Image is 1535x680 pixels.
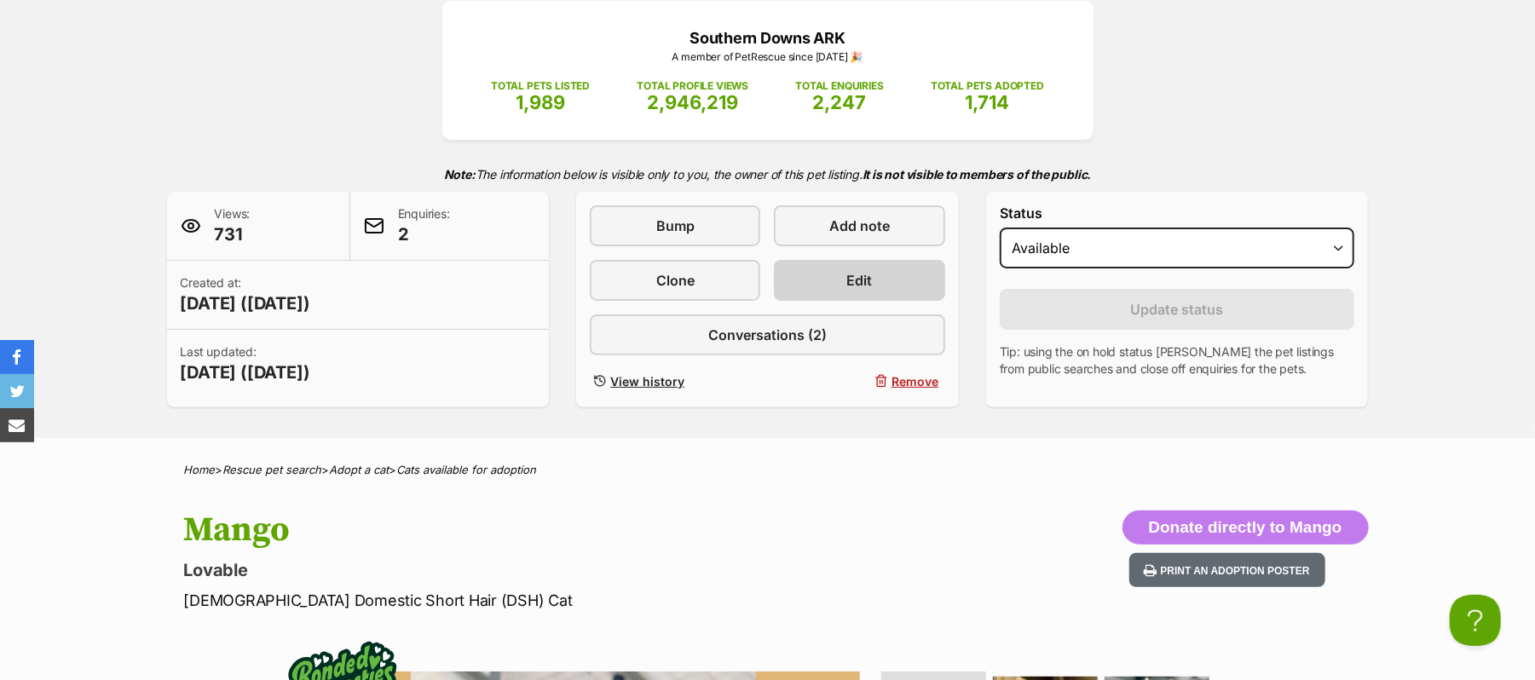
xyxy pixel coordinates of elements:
a: Conversations (2) [590,314,945,355]
span: Clone [656,270,695,291]
div: > > > [141,464,1394,476]
p: TOTAL PETS ADOPTED [931,78,1044,94]
a: Bump [590,205,760,246]
p: Last updated: [181,343,310,384]
span: Remove [892,372,938,390]
p: TOTAL PROFILE VIEWS [637,78,748,94]
span: 2,946,219 [647,91,738,113]
button: Remove [774,369,944,394]
a: Cats available for adoption [397,463,537,476]
span: 2 [398,222,450,246]
label: Status [1000,205,1355,221]
a: Adopt a cat [330,463,390,476]
button: Update status [1000,289,1355,330]
p: TOTAL ENQUIRIES [795,78,883,94]
span: [DATE] ([DATE]) [181,360,310,384]
p: A member of PetRescue since [DATE] 🎉 [468,49,1068,65]
strong: It is not visible to members of the public. [863,167,1092,182]
a: Clone [590,260,760,301]
p: Southern Downs ARK [468,26,1068,49]
p: TOTAL PETS LISTED [491,78,590,94]
p: Tip: using the on hold status [PERSON_NAME] the pet listings from public searches and close off e... [1000,343,1355,377]
span: Conversations (2) [708,325,827,345]
a: Add note [774,205,944,246]
span: View history [610,372,684,390]
span: 1,714 [965,91,1009,113]
span: Update status [1131,299,1224,320]
strong: Note: [444,167,476,182]
button: Print an adoption poster [1129,553,1325,588]
span: 1,989 [516,91,565,113]
button: Donate directly to Mango [1122,510,1369,545]
p: [DEMOGRAPHIC_DATA] Domestic Short Hair (DSH) Cat [184,589,905,612]
a: Home [184,463,216,476]
span: Edit [847,270,873,291]
span: 731 [215,222,251,246]
span: 2,247 [813,91,867,113]
span: Bump [656,216,695,236]
a: Rescue pet search [223,463,322,476]
p: Lovable [184,558,905,582]
span: [DATE] ([DATE]) [181,291,310,315]
h1: Mango [184,510,905,550]
span: Add note [829,216,890,236]
a: Edit [774,260,944,301]
p: Enquiries: [398,205,450,246]
a: View history [590,369,760,394]
p: The information below is visible only to you, the owner of this pet listing. [167,157,1369,192]
p: Views: [215,205,251,246]
iframe: Help Scout Beacon - Open [1450,595,1501,646]
p: Created at: [181,274,310,315]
